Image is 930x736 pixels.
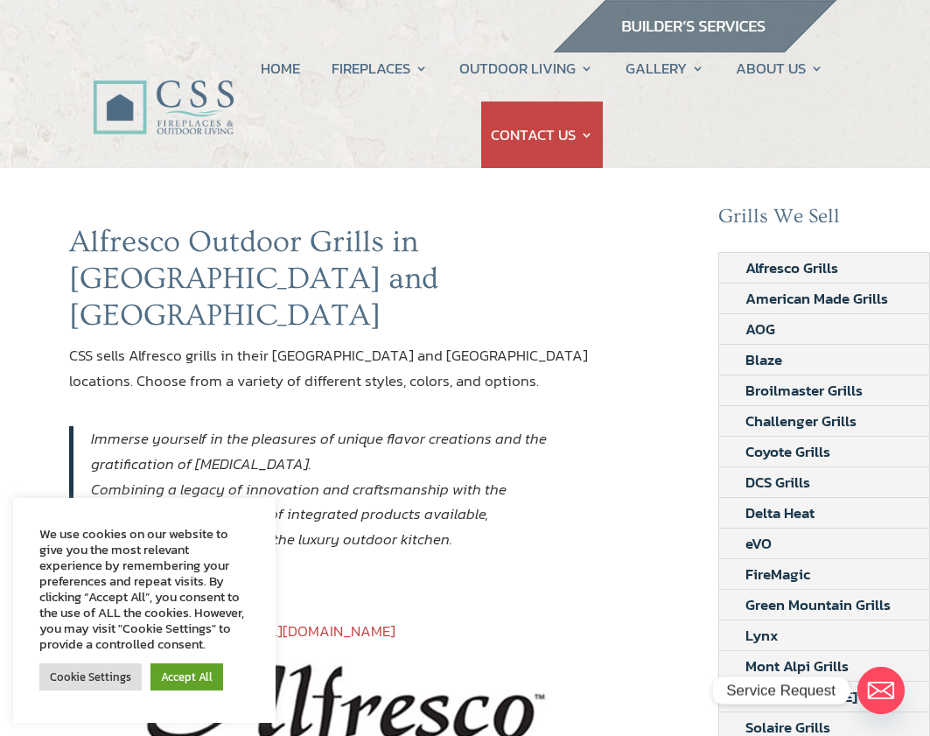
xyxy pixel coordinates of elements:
[261,35,300,102] a: HOME
[69,224,621,343] h1: Alfresco Outdoor Grills in [GEOGRAPHIC_DATA] and [GEOGRAPHIC_DATA]
[719,253,864,283] a: Alfresco Grills
[552,36,837,59] a: builder services construction supply
[626,35,704,102] a: GALLERY
[719,345,808,375] a: Blaze
[491,102,593,168] a: CONTACT US
[69,343,621,409] p: CSS sells Alfresco grills in their [GEOGRAPHIC_DATA] and [GEOGRAPHIC_DATA] locations. Choose from...
[719,284,914,313] a: American Made Grills
[719,559,836,589] a: FireMagic
[332,35,428,102] a: FIREPLACES
[719,498,841,528] a: Delta Heat
[719,467,836,497] a: DCS Grills
[719,406,883,436] a: Challenger Grills
[91,427,547,551] em: Immerse yourself in the pleasures of unique flavor creations and the gratification of [MEDICAL_DA...
[459,35,593,102] a: OUTDOOR LIVING
[719,375,889,405] a: Broilmaster Grills
[719,590,917,620] a: Green Mountain Grills
[93,42,233,142] img: CSS Fireplaces & Outdoor Living (Formerly Construction Solutions & Supply)- Jacksonville Ormond B...
[719,529,798,558] a: eVO
[39,526,249,652] div: We use cookies on our website to give you the most relevant experience by remembering your prefer...
[719,651,875,681] a: Mont Alpi Grills
[69,619,621,644] p: For more information, visit
[150,663,223,690] a: Accept All
[736,35,823,102] a: ABOUT US
[246,620,395,642] a: [URL][DOMAIN_NAME]
[719,314,801,344] a: AOG
[719,620,805,650] a: Lynx
[719,437,857,466] a: Coyote Grills
[39,663,142,690] a: Cookie Settings
[857,667,905,714] a: Email
[719,682,884,711] a: [PERSON_NAME]
[718,205,930,238] h2: Grills We Sell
